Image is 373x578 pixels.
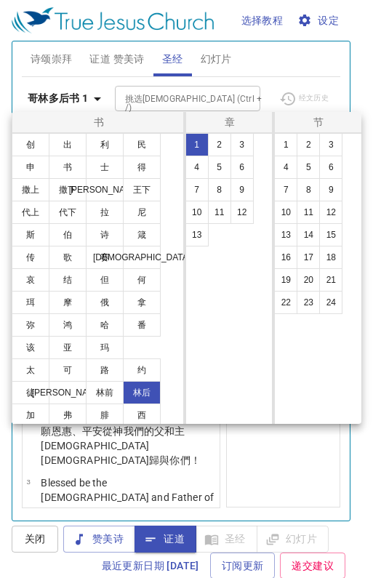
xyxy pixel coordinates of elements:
[278,115,358,129] p: 节
[319,201,342,224] button: 12
[297,291,320,314] button: 23
[12,268,49,292] button: 哀
[208,156,231,179] button: 5
[297,133,320,156] button: 2
[86,381,124,404] button: 林前
[12,291,49,314] button: 珥
[84,23,172,53] div: 早禱讀經
[12,223,49,246] button: 斯
[319,223,342,246] button: 15
[12,381,49,404] button: 徒
[123,268,161,292] button: 何
[12,178,49,201] button: 撒上
[49,268,87,292] button: 结
[274,246,297,269] button: 16
[86,268,124,292] button: 但
[274,268,297,292] button: 19
[274,201,297,224] button: 10
[86,358,124,382] button: 路
[297,156,320,179] button: 5
[49,381,87,404] button: [PERSON_NAME]
[15,115,182,129] p: 书
[12,133,49,156] button: 创
[34,60,222,73] div: 哥林多后书 7 章 [DEMOGRAPHIC_DATA] 7
[86,156,124,179] button: 士
[49,133,87,156] button: 出
[123,313,161,337] button: 番
[49,223,87,246] button: 伯
[86,336,124,359] button: 玛
[49,246,87,269] button: 歌
[189,115,270,129] p: 章
[49,156,87,179] button: 书
[274,133,297,156] button: 1
[12,246,49,269] button: 传
[319,268,342,292] button: 21
[185,201,209,224] button: 10
[208,201,231,224] button: 11
[12,156,49,179] button: 申
[319,178,342,201] button: 9
[319,156,342,179] button: 6
[86,246,124,269] button: 赛
[49,313,87,337] button: 鸿
[123,358,161,382] button: 约
[123,156,161,179] button: 得
[297,246,320,269] button: 17
[65,84,190,119] div: MORNING PRAYER
[319,291,342,314] button: 24
[208,133,231,156] button: 2
[49,358,87,382] button: 可
[86,201,124,224] button: 拉
[86,313,124,337] button: 哈
[123,381,161,404] button: 林后
[274,178,297,201] button: 7
[86,223,124,246] button: 诗
[185,156,209,179] button: 4
[230,133,254,156] button: 3
[123,223,161,246] button: 箴
[185,178,209,201] button: 7
[123,201,161,224] button: 尼
[49,291,87,314] button: 摩
[208,178,231,201] button: 8
[274,291,297,314] button: 22
[123,133,161,156] button: 民
[12,313,49,337] button: 弥
[185,133,209,156] button: 1
[12,358,49,382] button: 太
[123,291,161,314] button: 拿
[319,246,342,269] button: 18
[81,126,175,140] div: 10:00am-10:30am
[86,178,124,201] button: [PERSON_NAME]
[123,404,161,427] button: 西
[49,178,87,201] button: 撒下
[86,404,124,427] button: 腓
[12,404,49,427] button: 加
[123,246,161,269] button: [DEMOGRAPHIC_DATA]
[49,404,87,427] button: 弗
[185,223,209,246] button: 13
[49,201,87,224] button: 代下
[12,201,49,224] button: 代上
[297,201,320,224] button: 11
[297,178,320,201] button: 8
[297,223,320,246] button: 14
[319,133,342,156] button: 3
[12,336,49,359] button: 该
[274,223,297,246] button: 13
[274,156,297,179] button: 4
[86,133,124,156] button: 利
[123,178,161,201] button: 王下
[230,156,254,179] button: 6
[297,268,320,292] button: 20
[49,336,87,359] button: 亚
[230,178,254,201] button: 9
[86,291,124,314] button: 俄
[230,201,254,224] button: 12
